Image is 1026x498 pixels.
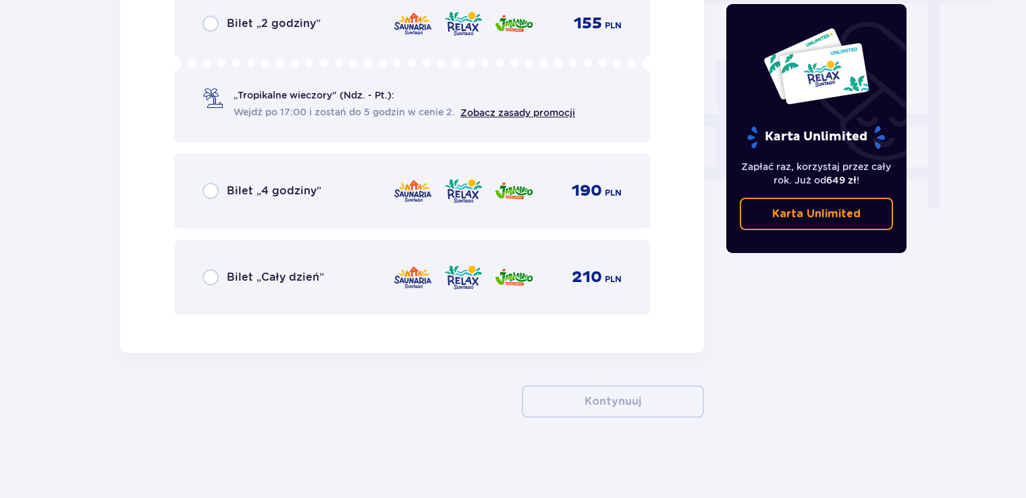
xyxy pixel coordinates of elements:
[605,187,622,199] span: PLN
[494,177,534,205] img: Jamango
[572,267,602,287] span: 210
[227,16,321,31] span: Bilet „2 godziny”
[572,181,602,201] span: 190
[234,88,394,102] span: „Tropikalne wieczory" (Ndz. - Pt.):
[826,175,857,186] span: 649 zł
[227,184,321,198] span: Bilet „4 godziny”
[393,177,433,205] img: Saunaria
[443,263,483,292] img: Relax
[393,263,433,292] img: Saunaria
[522,385,704,418] button: Kontynuuj
[746,126,886,149] p: Karta Unlimited
[227,270,324,285] span: Bilet „Cały dzień”
[605,273,622,285] span: PLN
[443,177,483,205] img: Relax
[585,394,641,409] p: Kontynuuj
[494,9,534,38] img: Jamango
[234,105,455,119] span: Wejdź po 17:00 i zostań do 5 godzin w cenie 2.
[740,198,894,230] a: Karta Unlimited
[460,107,575,118] a: Zobacz zasady promocji
[740,160,894,187] p: Zapłać raz, korzystaj przez cały rok. Już od !
[393,9,433,38] img: Saunaria
[605,20,622,32] span: PLN
[494,263,534,292] img: Jamango
[443,9,483,38] img: Relax
[763,27,870,105] img: Dwie karty całoroczne do Suntago z napisem 'UNLIMITED RELAX', na białym tle z tropikalnymi liśćmi...
[772,206,861,221] p: Karta Unlimited
[574,13,602,34] span: 155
